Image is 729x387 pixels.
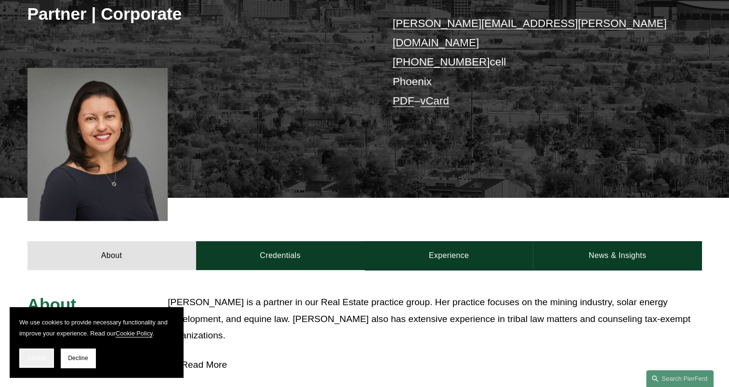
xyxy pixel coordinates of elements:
[533,241,702,270] a: News & Insights
[116,330,153,337] a: Cookie Policy
[10,307,183,377] section: Cookie banner
[27,355,46,361] span: Accept
[393,95,414,107] a: PDF
[61,348,95,368] button: Decline
[19,348,54,368] button: Accept
[174,360,702,370] span: Read More
[27,295,77,314] span: About
[393,56,490,68] a: [PHONE_NUMBER]
[393,14,674,111] p: cell Phoenix –
[393,17,667,49] a: [PERSON_NAME][EMAIL_ADDRESS][PERSON_NAME][DOMAIN_NAME]
[27,3,365,25] h3: Partner | Corporate
[365,241,533,270] a: Experience
[168,294,702,344] p: [PERSON_NAME] is a partner in our Real Estate practice group. Her practice focuses on the mining ...
[168,352,702,377] button: Read More
[68,355,88,361] span: Decline
[420,95,449,107] a: vCard
[27,241,196,270] a: About
[19,317,173,339] p: We use cookies to provide necessary functionality and improve your experience. Read our .
[196,241,365,270] a: Credentials
[646,370,714,387] a: Search this site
